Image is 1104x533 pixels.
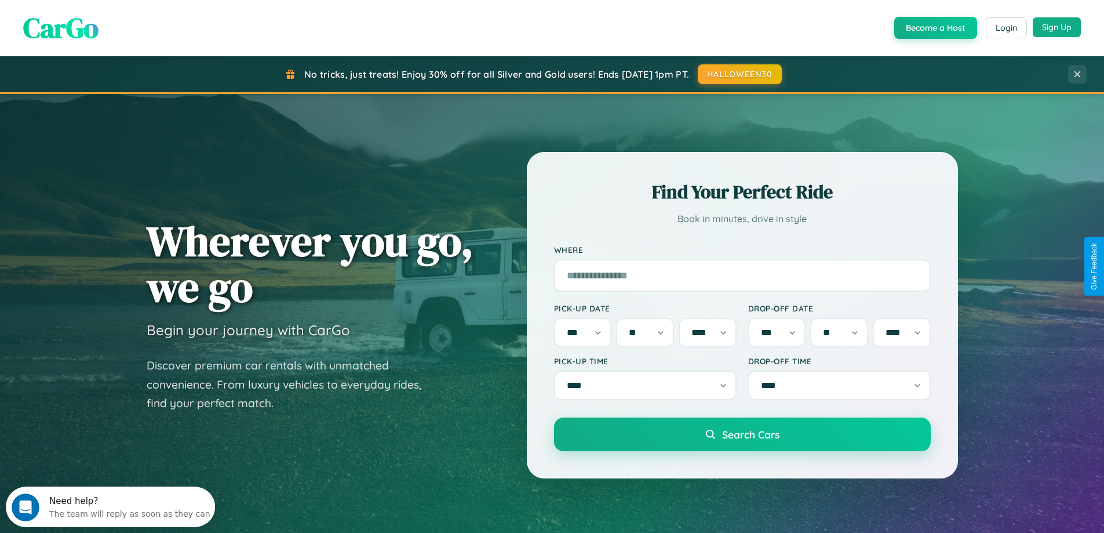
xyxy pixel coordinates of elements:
[554,179,931,205] h2: Find Your Perfect Ride
[554,303,737,313] label: Pick-up Date
[554,356,737,366] label: Pick-up Time
[722,428,779,441] span: Search Cars
[1033,17,1081,37] button: Sign Up
[748,356,931,366] label: Drop-off Time
[1090,243,1098,290] div: Give Feedback
[23,9,99,47] span: CarGo
[12,494,39,521] iframe: Intercom live chat
[6,487,215,527] iframe: Intercom live chat discovery launcher
[986,17,1027,38] button: Login
[304,68,689,80] span: No tricks, just treats! Enjoy 30% off for all Silver and Gold users! Ends [DATE] 1pm PT.
[554,245,931,255] label: Where
[894,17,977,39] button: Become a Host
[147,321,350,339] h3: Begin your journey with CarGo
[554,418,931,451] button: Search Cars
[147,356,436,413] p: Discover premium car rentals with unmatched convenience. From luxury vehicles to everyday rides, ...
[554,211,931,227] p: Book in minutes, drive in style
[147,218,473,310] h1: Wherever you go, we go
[43,19,205,31] div: The team will reply as soon as they can
[43,10,205,19] div: Need help?
[748,303,931,313] label: Drop-off Date
[5,5,216,37] div: Open Intercom Messenger
[698,64,782,84] button: HALLOWEEN30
